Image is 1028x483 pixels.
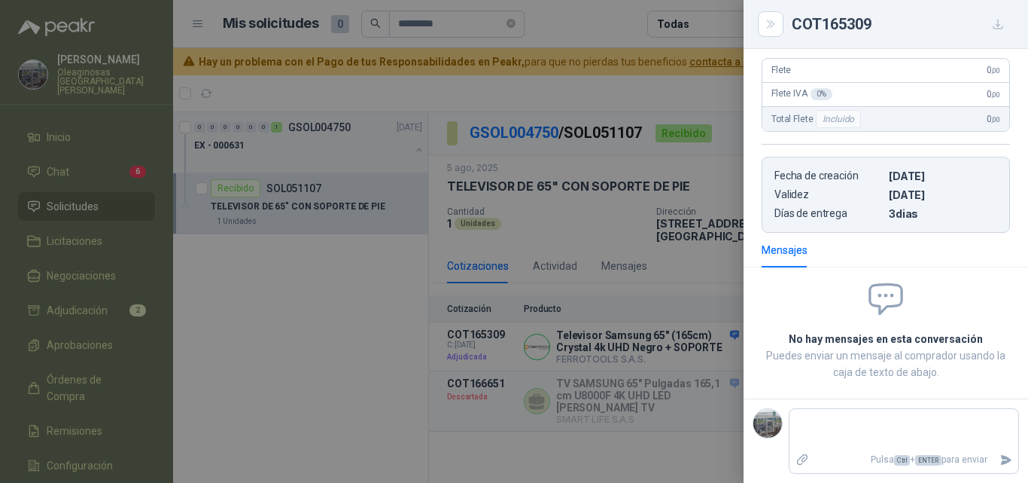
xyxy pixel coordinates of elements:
[987,114,1000,124] span: 0
[894,455,910,466] span: Ctrl
[762,331,1010,347] h2: No hay mensajes en esta conversación
[815,447,994,473] p: Pulsa + para enviar
[753,409,782,438] img: Company Logo
[771,88,832,100] span: Flete IVA
[774,207,883,220] p: Días de entrega
[987,89,1000,99] span: 0
[991,90,1000,99] span: ,00
[774,188,883,201] p: Validez
[762,242,807,258] div: Mensajes
[889,170,997,182] p: [DATE]
[816,110,861,128] div: Incluido
[991,66,1000,75] span: ,00
[771,110,864,128] span: Total Flete
[762,347,1010,381] p: Puedes enviar un mensaje al comprador usando la caja de texto de abajo.
[792,12,1010,36] div: COT165309
[993,447,1018,473] button: Enviar
[811,88,832,100] div: 0 %
[789,447,815,473] label: Adjuntar archivos
[774,170,883,182] p: Fecha de creación
[991,115,1000,124] span: ,00
[762,15,780,33] button: Close
[889,188,997,201] p: [DATE]
[889,207,997,220] p: 3 dias
[771,65,791,75] span: Flete
[915,455,941,466] span: ENTER
[987,65,1000,75] span: 0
